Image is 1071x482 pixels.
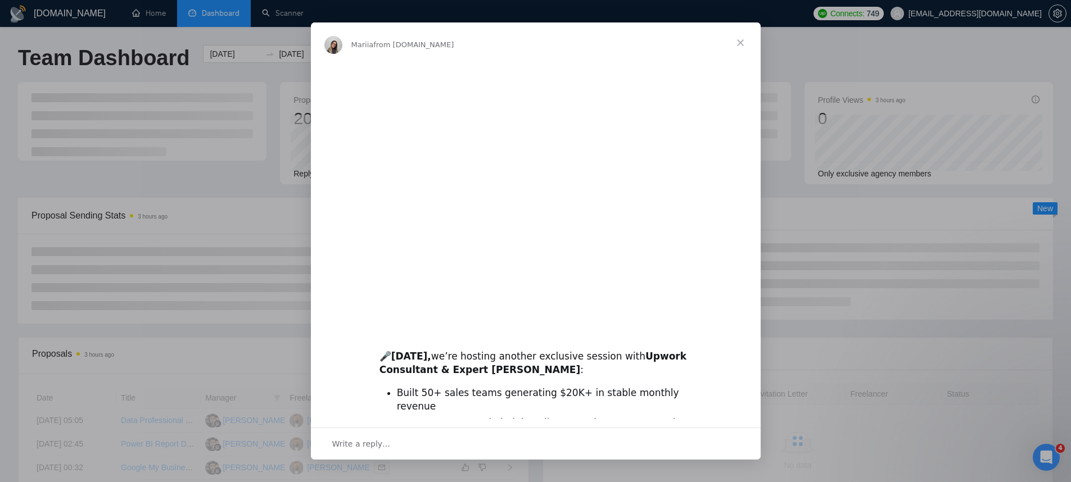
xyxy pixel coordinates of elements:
li: Built 50+ sales teams generating $20K+ in stable monthly revenue [397,386,692,413]
li: 3+ years on Upwork, helping clients reach 20%+ conversion rates [397,416,692,443]
img: Profile image for Mariia [324,36,342,54]
span: Close [720,22,761,63]
div: 🎤 we’re hosting another exclusive session with : [379,337,692,376]
div: Open conversation and reply [311,428,761,460]
b: [DATE], [391,351,431,362]
span: Mariia [351,40,374,49]
span: from [DOMAIN_NAME] [373,40,454,49]
span: Write a reply… [332,436,391,451]
b: Upwork Consultant & Expert [PERSON_NAME] [379,351,686,375]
